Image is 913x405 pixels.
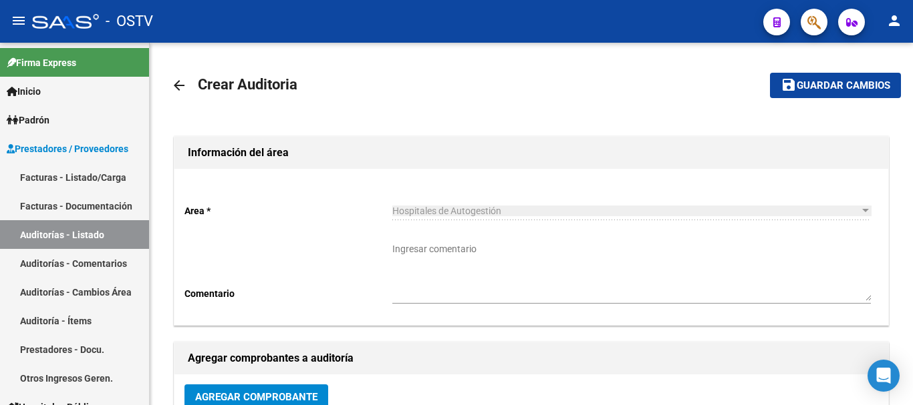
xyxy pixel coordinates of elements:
mat-icon: menu [11,13,27,29]
span: Crear Auditoria [198,76,297,93]
h1: Información del área [188,142,875,163]
span: Inicio [7,84,41,99]
button: Guardar cambios [770,73,901,97]
mat-icon: save [781,77,797,93]
p: Area * [184,204,392,218]
span: Agregar Comprobante [195,391,317,403]
span: Padrón [7,113,49,127]
p: Comentario [184,286,392,301]
span: Hospitales de Autogestión [392,206,501,216]
span: Prestadores / Proveedores [7,141,128,156]
mat-icon: person [886,13,902,29]
span: Guardar cambios [797,80,890,92]
span: Firma Express [7,55,76,70]
div: Open Intercom Messenger [868,360,900,392]
h1: Agregar comprobantes a auditoría [188,348,875,369]
mat-icon: arrow_back [171,77,187,93]
span: - OSTV [106,7,153,36]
